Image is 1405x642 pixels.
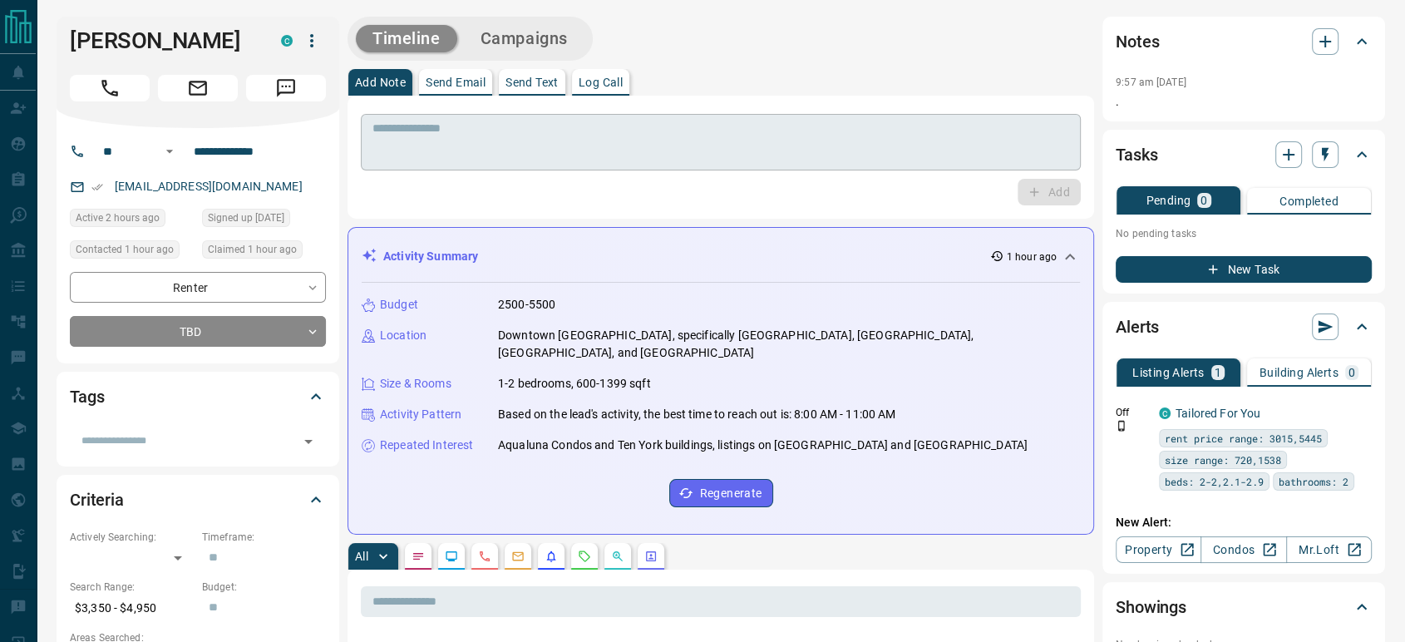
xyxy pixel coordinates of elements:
a: Mr.Loft [1286,536,1372,563]
div: Notes [1116,22,1372,62]
span: rent price range: 3015,5445 [1165,430,1322,447]
p: No pending tasks [1116,221,1372,246]
button: New Task [1116,256,1372,283]
div: Tasks [1116,135,1372,175]
span: Email [158,75,238,101]
p: Log Call [579,77,623,88]
div: condos.ca [281,35,293,47]
a: Property [1116,536,1201,563]
p: Building Alerts [1260,367,1338,378]
p: 1 hour ago [1007,249,1057,264]
p: Completed [1279,195,1338,207]
p: 1-2 bedrooms, 600-1399 sqft [498,375,651,393]
p: Off [1116,405,1149,420]
a: Tailored For You [1176,407,1260,420]
p: 9:57 am [DATE] [1116,77,1186,88]
button: Open [297,430,320,453]
span: Claimed 1 hour ago [208,241,297,258]
svg: Agent Actions [644,550,658,563]
span: bathrooms: 2 [1279,473,1348,490]
div: Alerts [1116,307,1372,347]
button: Campaigns [464,25,584,52]
p: Downtown [GEOGRAPHIC_DATA], specifically [GEOGRAPHIC_DATA], [GEOGRAPHIC_DATA], [GEOGRAPHIC_DATA],... [498,327,1080,362]
button: Open [160,141,180,161]
p: Aqualuna Condos and Ten York buildings, listings on [GEOGRAPHIC_DATA] and [GEOGRAPHIC_DATA] [498,437,1028,454]
p: Add Note [355,77,406,88]
div: Tue Mar 25 2025 [202,209,326,232]
svg: Requests [578,550,591,563]
a: [EMAIL_ADDRESS][DOMAIN_NAME] [115,180,303,193]
p: Repeated Interest [380,437,473,454]
p: Size & Rooms [380,375,451,393]
h2: Tasks [1116,141,1157,168]
svg: Listing Alerts [545,550,558,563]
p: Based on the lead's activity, the best time to reach out is: 8:00 AM - 11:00 AM [498,406,895,423]
p: Budget [380,296,418,314]
p: Budget: [202,580,326,595]
p: New Alert: [1116,514,1372,531]
svg: Calls [478,550,491,563]
p: Send Text [505,77,559,88]
p: All [355,551,368,562]
p: Actively Searching: [70,530,194,545]
button: Regenerate [669,479,773,507]
span: beds: 2-2,2.1-2.9 [1165,473,1264,490]
p: . [1116,93,1372,111]
p: Activity Pattern [380,406,461,423]
p: 1 [1215,367,1221,378]
div: Criteria [70,480,326,520]
h2: Tags [70,383,104,410]
a: Condos [1200,536,1286,563]
span: size range: 720,1538 [1165,452,1281,468]
span: Message [246,75,326,101]
p: Search Range: [70,580,194,595]
p: Send Email [426,77,486,88]
div: Mon Aug 18 2025 [202,240,326,264]
p: $3,350 - $4,950 [70,595,194,622]
p: Listing Alerts [1132,367,1205,378]
p: 0 [1348,367,1355,378]
button: Timeline [356,25,457,52]
h2: Alerts [1116,314,1159,340]
p: Timeframe: [202,530,326,545]
div: Tags [70,377,326,417]
p: Activity Summary [383,248,478,265]
p: Location [380,327,426,344]
svg: Push Notification Only [1116,420,1127,432]
span: Active 2 hours ago [76,210,160,226]
svg: Emails [511,550,525,563]
div: Renter [70,272,326,303]
div: condos.ca [1159,407,1171,419]
span: Call [70,75,150,101]
h1: [PERSON_NAME] [70,27,256,54]
span: Signed up [DATE] [208,210,284,226]
svg: Opportunities [611,550,624,563]
svg: Lead Browsing Activity [445,550,458,563]
div: Showings [1116,587,1372,627]
span: Contacted 1 hour ago [76,241,174,258]
svg: Email Verified [91,181,103,193]
div: TBD [70,316,326,347]
svg: Notes [412,550,425,563]
p: 0 [1200,195,1207,206]
div: Mon Aug 18 2025 [70,209,194,232]
p: 2500-5500 [498,296,555,314]
div: Mon Aug 18 2025 [70,240,194,264]
h2: Criteria [70,486,124,513]
h2: Notes [1116,28,1159,55]
p: Pending [1146,195,1191,206]
h2: Showings [1116,594,1186,620]
div: Activity Summary1 hour ago [362,241,1080,272]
